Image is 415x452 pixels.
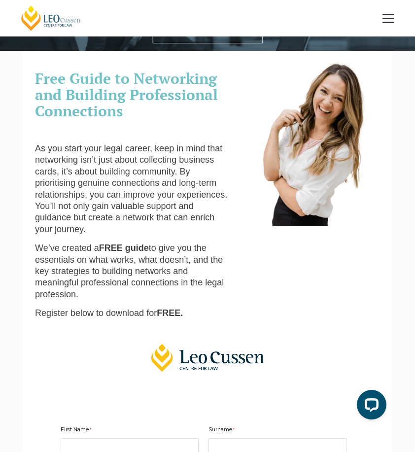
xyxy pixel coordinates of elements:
span: Free Guide to Networking and Building Professional Connections [35,69,218,121]
iframe: LiveChat chat widget [349,386,390,427]
a: [PERSON_NAME] Centre for Law [20,5,82,32]
p: We’ve created a to give you the essentials on what works, what doesn’t, and the key strategies to... [35,243,230,300]
strong: FREE. [157,308,183,318]
label: Surname [208,426,237,436]
p: As you start your legal career, keep in mind that networking isn’t just about collecting business... [35,143,230,235]
p: Register below to download for [35,308,230,319]
label: First Name [61,426,94,436]
strong: FREE guide [99,243,149,253]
